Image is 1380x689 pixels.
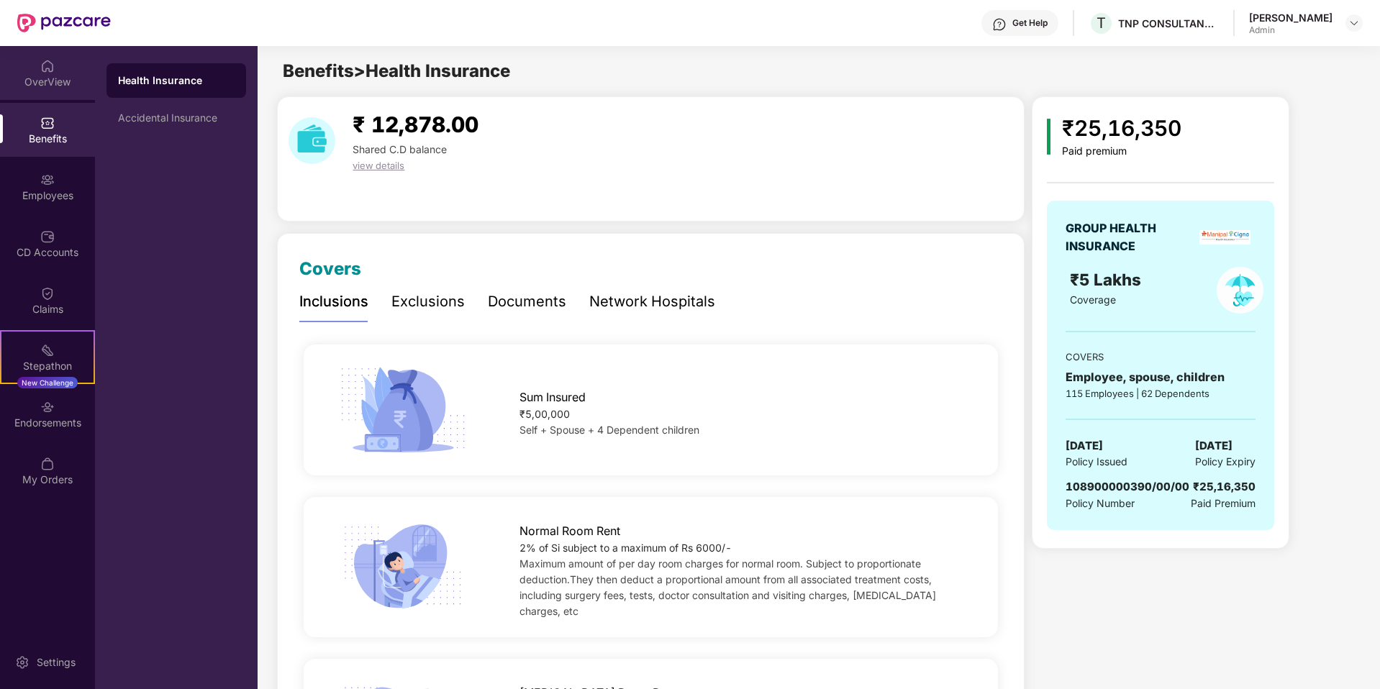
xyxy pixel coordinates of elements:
[1066,497,1135,509] span: Policy Number
[1070,270,1145,289] span: ₹5 Lakhs
[15,655,29,670] img: svg+xml;base64,PHN2ZyBpZD0iU2V0dGluZy0yMHgyMCIgeG1sbnM9Imh0dHA6Ly93d3cudzMub3JnLzIwMDAvc3ZnIiB3aW...
[1066,386,1256,401] div: 115 Employees | 62 Dependents
[1047,119,1050,155] img: icon
[299,258,361,279] span: Covers
[1348,17,1360,29] img: svg+xml;base64,PHN2ZyBpZD0iRHJvcGRvd24tMzJ4MzIiIHhtbG5zPSJodHRwOi8vd3d3LnczLm9yZy8yMDAwL3N2ZyIgd2...
[118,112,235,124] div: Accidental Insurance
[391,291,465,313] div: Exclusions
[1118,17,1219,30] div: TNP CONSULTANCY PRIVATE LIMITED
[353,111,478,137] span: ₹ 12,878.00
[1066,368,1256,386] div: Employee, spouse, children
[519,424,699,436] span: Self + Spouse + 4 Dependent children
[1249,24,1333,36] div: Admin
[589,291,715,313] div: Network Hospitals
[335,362,471,457] img: icon
[40,457,55,471] img: svg+xml;base64,PHN2ZyBpZD0iTXlfT3JkZXJzIiBkYXRhLW5hbWU9Ik15IE9yZGVycyIgeG1sbnM9Imh0dHA6Ly93d3cudz...
[1062,111,1181,145] div: ₹25,16,350
[40,116,55,130] img: svg+xml;base64,PHN2ZyBpZD0iQmVuZWZpdHMiIHhtbG5zPSJodHRwOi8vd3d3LnczLm9yZy8yMDAwL3N2ZyIgd2lkdGg9Ij...
[1012,17,1048,29] div: Get Help
[32,655,80,670] div: Settings
[353,143,447,155] span: Shared C.D balance
[40,343,55,357] img: svg+xml;base64,PHN2ZyB4bWxucz0iaHR0cDovL3d3dy53My5vcmcvMjAwMC9zdmciIHdpZHRoPSIyMSIgaGVpZ2h0PSIyMC...
[519,557,936,617] span: Maximum amount of per day room charges for normal room. Subject to proportionate deduction.They t...
[40,59,55,73] img: svg+xml;base64,PHN2ZyBpZD0iSG9tZSIgeG1sbnM9Imh0dHA6Ly93d3cudzMub3JnLzIwMDAvc3ZnIiB3aWR0aD0iMjAiIG...
[1066,350,1256,364] div: COVERS
[992,17,1007,32] img: svg+xml;base64,PHN2ZyBpZD0iSGVscC0zMngzMiIgeG1sbnM9Imh0dHA6Ly93d3cudzMub3JnLzIwMDAvc3ZnIiB3aWR0aD...
[299,291,368,313] div: Inclusions
[1195,437,1233,455] span: [DATE]
[40,173,55,187] img: svg+xml;base64,PHN2ZyBpZD0iRW1wbG95ZWVzIiB4bWxucz0iaHR0cDovL3d3dy53My5vcmcvMjAwMC9zdmciIHdpZHRoPS...
[283,60,510,81] span: Benefits > Health Insurance
[519,540,967,556] div: 2% of Si subject to a maximum of Rs 6000/-
[1066,219,1191,255] div: GROUP HEALTH INSURANCE
[40,286,55,301] img: svg+xml;base64,PHN2ZyBpZD0iQ2xhaW0iIHhtbG5zPSJodHRwOi8vd3d3LnczLm9yZy8yMDAwL3N2ZyIgd2lkdGg9IjIwIi...
[1066,454,1127,470] span: Policy Issued
[40,400,55,414] img: svg+xml;base64,PHN2ZyBpZD0iRW5kb3JzZW1lbnRzIiB4bWxucz0iaHR0cDovL3d3dy53My5vcmcvMjAwMC9zdmciIHdpZH...
[353,160,404,171] span: view details
[335,519,471,614] img: icon
[488,291,566,313] div: Documents
[40,229,55,244] img: svg+xml;base64,PHN2ZyBpZD0iQ0RfQWNjb3VudHMiIGRhdGEtbmFtZT0iQ0QgQWNjb3VudHMiIHhtbG5zPSJodHRwOi8vd3...
[17,14,111,32] img: New Pazcare Logo
[519,388,586,406] span: Sum Insured
[1,359,94,373] div: Stepathon
[1066,437,1103,455] span: [DATE]
[519,522,620,540] span: Normal Room Rent
[1191,496,1256,511] span: Paid Premium
[1097,14,1106,32] span: T
[1066,480,1189,493] span: 108900000390/00/00
[1062,145,1181,158] div: Paid premium
[118,73,235,88] div: Health Insurance
[1249,11,1333,24] div: [PERSON_NAME]
[1193,478,1256,496] div: ₹25,16,350
[1070,293,1116,306] span: Coverage
[1217,267,1263,314] img: policyIcon
[519,406,967,422] div: ₹5,00,000
[17,377,78,388] div: New Challenge
[289,117,335,164] img: download
[1199,230,1250,245] img: insurerLogo
[1195,454,1256,470] span: Policy Expiry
